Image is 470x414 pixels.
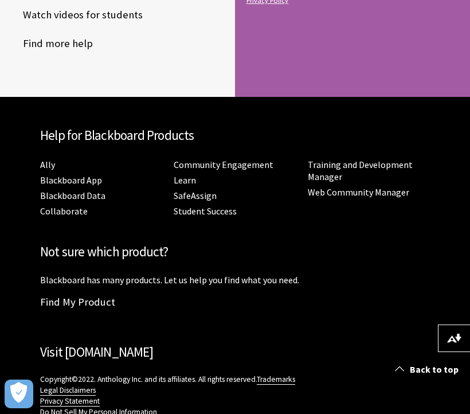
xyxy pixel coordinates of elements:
h2: Not sure which product? [40,242,430,262]
a: Collaborate [40,205,88,217]
a: Visit [DOMAIN_NAME] [40,343,153,360]
a: Watch videos for students [11,6,143,24]
a: Back to top [386,359,470,380]
a: Blackboard App [40,174,102,186]
a: Community Engagement [174,159,273,171]
a: Web Community Manager [308,186,409,198]
p: Blackboard has many products. Let us help you find what you need. [40,274,430,286]
h2: Help for Blackboard Products [40,126,430,146]
a: Blackboard Data [40,190,105,202]
a: Ally [40,159,55,171]
a: Training and Development Manager [308,159,413,183]
a: Privacy Statement [40,396,100,407]
a: Trademarks [257,374,295,385]
a: Legal Disclaimers [40,385,96,396]
button: Open Preferences [5,380,33,408]
a: Find more help [11,35,93,52]
a: Learn [174,174,196,186]
a: Find My Product [40,295,115,308]
a: Student Success [174,205,237,217]
a: SafeAssign [174,190,217,202]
